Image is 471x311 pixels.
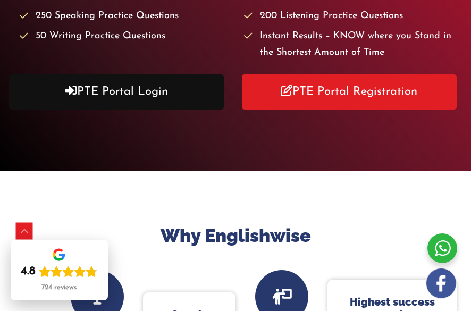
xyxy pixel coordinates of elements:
[244,8,459,24] li: 200 Listening Practice Questions
[426,268,456,298] img: white-facebook.png
[9,74,224,110] a: PTE Portal Login
[242,74,457,110] a: PTE Portal Registration
[11,224,460,247] h2: Why Englishwise
[20,8,235,24] li: 250 Speaking Practice Questions
[20,28,235,44] li: 50 Writing Practice Questions
[21,264,36,279] div: 4.8
[244,28,459,61] li: Instant Results – KNOW where you Stand in the Shortest Amount of Time
[41,283,77,292] div: 724 reviews
[21,264,97,279] div: Rating: 4.8 out of 5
